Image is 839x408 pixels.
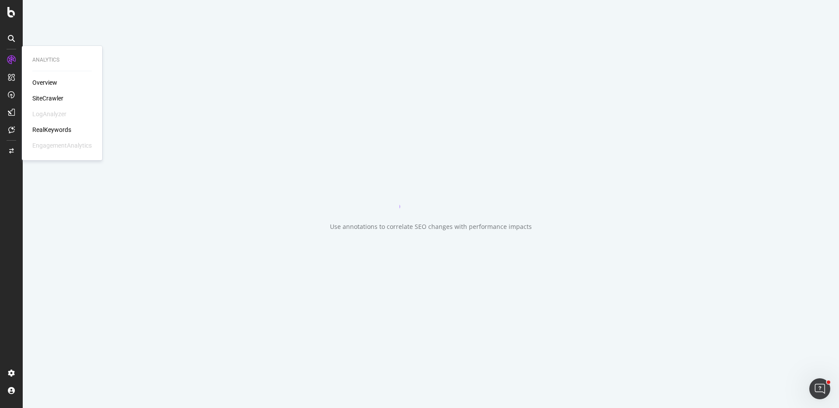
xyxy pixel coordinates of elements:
[330,222,532,231] div: Use annotations to correlate SEO changes with performance impacts
[32,125,71,134] a: RealKeywords
[32,94,63,103] a: SiteCrawler
[32,56,92,64] div: Analytics
[32,141,92,150] div: EngagementAnalytics
[32,110,66,118] div: LogAnalyzer
[399,177,462,208] div: animation
[809,378,830,399] iframe: Intercom live chat
[32,78,57,87] a: Overview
